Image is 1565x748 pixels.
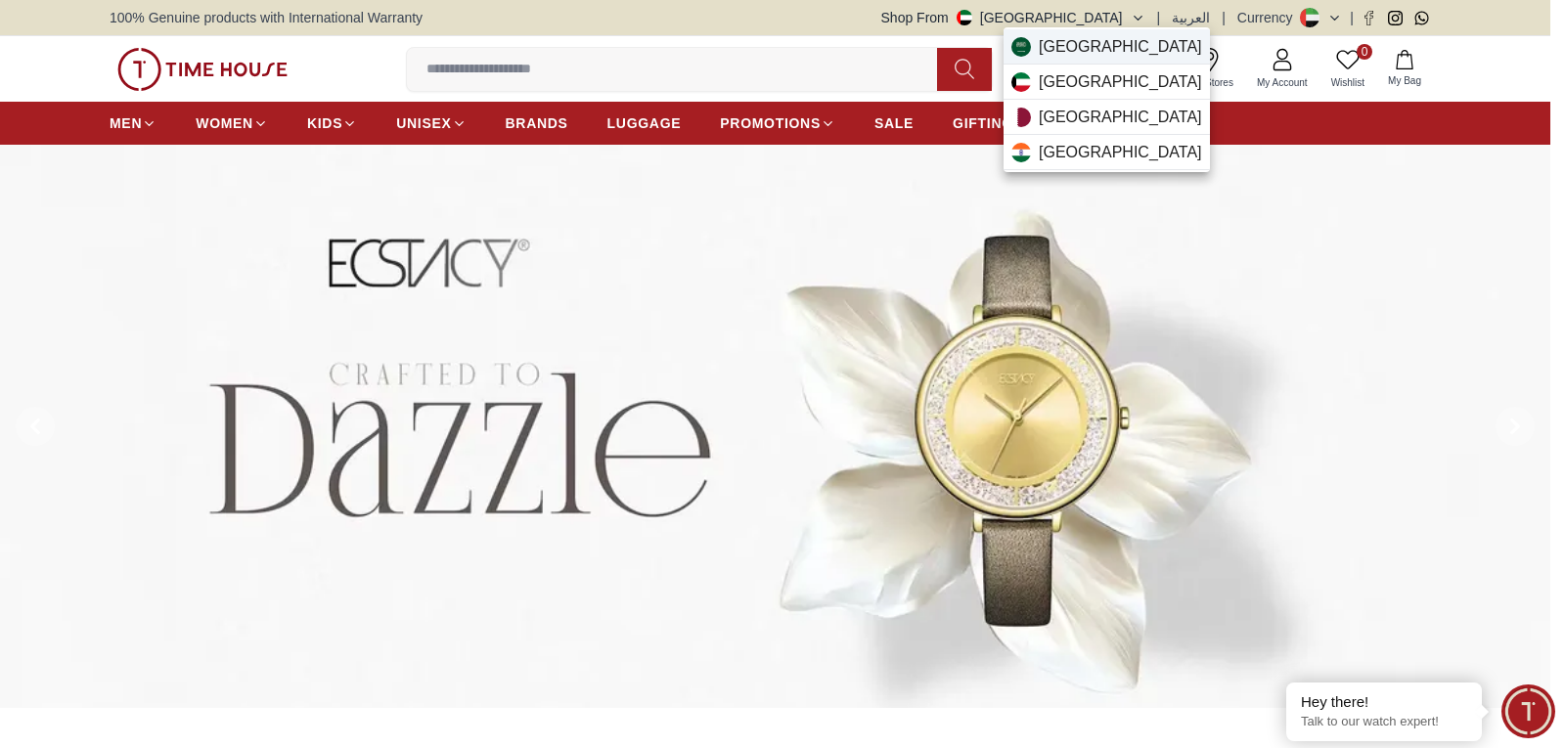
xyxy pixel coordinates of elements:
img: Qatar [1011,108,1031,127]
img: India [1011,143,1031,162]
p: Talk to our watch expert! [1301,714,1467,730]
img: Kuwait [1011,72,1031,92]
span: [GEOGRAPHIC_DATA] [1039,35,1202,59]
span: [GEOGRAPHIC_DATA] [1039,106,1202,129]
div: Chat Widget [1501,684,1555,738]
span: [GEOGRAPHIC_DATA] [1039,70,1202,94]
span: [GEOGRAPHIC_DATA] [1039,141,1202,164]
div: Hey there! [1301,692,1467,712]
img: Saudi Arabia [1011,37,1031,57]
